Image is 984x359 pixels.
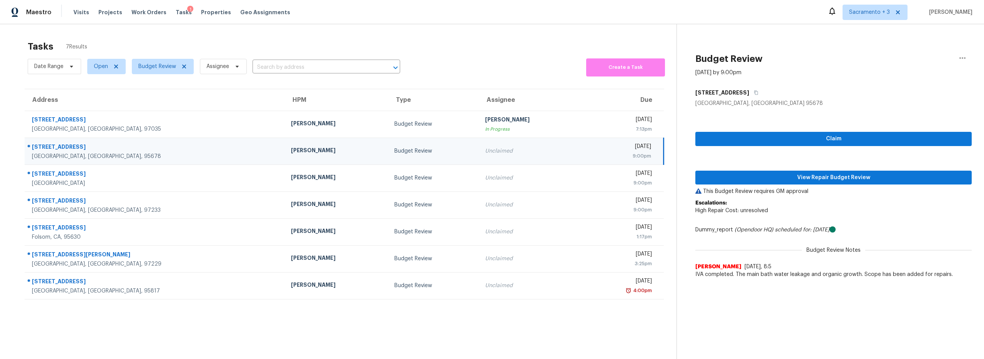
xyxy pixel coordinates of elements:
button: View Repair Budget Review [695,171,972,185]
span: Budget Review Notes [802,246,865,254]
div: Unclaimed [485,282,576,289]
button: Claim [695,132,972,146]
span: Projects [98,8,122,16]
div: 7:13pm [588,125,652,133]
div: Unclaimed [485,228,576,236]
th: Assignee [479,89,582,111]
span: Date Range [34,63,63,70]
div: [STREET_ADDRESS] [32,116,279,125]
div: [STREET_ADDRESS] [32,278,279,287]
div: [PERSON_NAME] [291,254,382,264]
div: [DATE] [588,196,652,206]
div: [DATE] [588,250,652,260]
div: In Progress [485,125,576,133]
div: [PERSON_NAME] [291,173,382,183]
div: 1 [187,6,193,13]
span: Maestro [26,8,52,16]
p: This Budget Review requires GM approval [695,188,972,195]
i: scheduled for: [DATE] [775,227,829,233]
b: Escalations: [695,200,727,206]
div: Budget Review [394,282,473,289]
th: HPM [285,89,388,111]
span: High Repair Cost: unresolved [695,208,768,213]
span: Geo Assignments [240,8,290,16]
div: [GEOGRAPHIC_DATA], [GEOGRAPHIC_DATA] 95678 [695,100,972,107]
span: Sacramento + 3 [849,8,890,16]
div: [GEOGRAPHIC_DATA], [GEOGRAPHIC_DATA], 97229 [32,260,279,268]
div: Budget Review [394,147,473,155]
div: [STREET_ADDRESS][PERSON_NAME] [32,251,279,260]
div: [DATE] [588,223,652,233]
th: Address [25,89,285,111]
div: Unclaimed [485,255,576,263]
input: Search by address [253,61,379,73]
div: [DATE] [588,143,651,152]
div: Unclaimed [485,201,576,209]
div: Budget Review [394,201,473,209]
div: [DATE] [588,116,652,125]
div: [STREET_ADDRESS] [32,170,279,179]
div: Budget Review [394,228,473,236]
span: Work Orders [131,8,166,16]
div: [PERSON_NAME] [291,120,382,129]
div: [PERSON_NAME] [291,146,382,156]
div: [GEOGRAPHIC_DATA] [32,179,279,187]
span: View Repair Budget Review [701,173,966,183]
div: [STREET_ADDRESS] [32,197,279,206]
div: Folsom, CA, 95630 [32,233,279,241]
th: Type [388,89,479,111]
div: Budget Review [394,255,473,263]
span: Open [94,63,108,70]
div: [PERSON_NAME] [485,116,576,125]
div: Budget Review [394,120,473,128]
span: [PERSON_NAME] [695,263,741,271]
span: Tasks [176,10,192,15]
span: [PERSON_NAME] [926,8,972,16]
h2: Tasks [28,43,53,50]
span: Visits [73,8,89,16]
span: Claim [701,134,966,144]
span: Budget Review [138,63,176,70]
div: [DATE] [588,277,652,287]
img: Overdue Alarm Icon [625,287,632,294]
span: [DATE], 8:5 [745,264,771,269]
button: Create a Task [586,58,665,76]
i: (Opendoor HQ) [735,227,773,233]
div: [GEOGRAPHIC_DATA], [GEOGRAPHIC_DATA], 97233 [32,206,279,214]
div: Dummy_report [695,226,972,234]
h2: Budget Review [695,55,763,63]
div: 9:00pm [588,179,652,187]
div: Unclaimed [485,147,576,155]
div: Unclaimed [485,174,576,182]
div: 4:00pm [632,287,652,294]
div: [GEOGRAPHIC_DATA], [GEOGRAPHIC_DATA], 95817 [32,287,279,295]
button: Copy Address [749,86,760,100]
div: 1:17pm [588,233,652,241]
h5: [STREET_ADDRESS] [695,89,749,96]
th: Due [582,89,663,111]
div: [PERSON_NAME] [291,227,382,237]
div: [DATE] [588,170,652,179]
div: Budget Review [394,174,473,182]
div: [STREET_ADDRESS] [32,224,279,233]
div: [PERSON_NAME] [291,281,382,291]
span: IVA completed. The main bath water leakage and organic growth. Scope has been added for repairs. [695,271,972,278]
div: [PERSON_NAME] [291,200,382,210]
div: [STREET_ADDRESS] [32,143,279,153]
button: Open [390,62,401,73]
div: [GEOGRAPHIC_DATA], [GEOGRAPHIC_DATA], 95678 [32,153,279,160]
div: 9:00pm [588,206,652,214]
div: 9:00pm [588,152,651,160]
div: [DATE] by 9:00pm [695,69,741,76]
span: Create a Task [590,63,661,72]
span: Properties [201,8,231,16]
div: 3:25pm [588,260,652,268]
span: Assignee [206,63,229,70]
div: [GEOGRAPHIC_DATA], [GEOGRAPHIC_DATA], 97035 [32,125,279,133]
span: 7 Results [66,43,87,51]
